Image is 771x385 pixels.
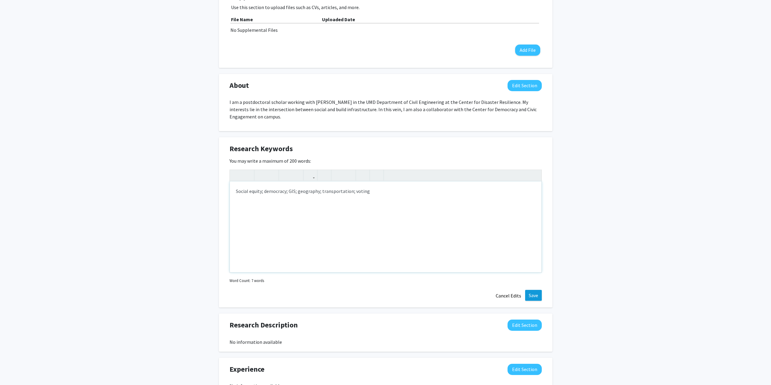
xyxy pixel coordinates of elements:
[230,320,298,330] span: Research Description
[230,364,264,375] span: Experience
[291,170,302,181] button: Subscript
[266,170,277,181] button: Emphasis (Ctrl + I)
[305,170,316,181] button: Link
[371,170,382,181] button: Insert horizontal rule
[230,80,249,91] span: About
[231,16,253,22] b: File Name
[256,170,266,181] button: Strong (Ctrl + B)
[230,157,311,164] label: You may write a maximum of 200 words:
[230,181,541,272] div: Note to users with screen readers: Please deactivate our accessibility plugin for this page as it...
[525,290,542,301] button: Save
[242,170,253,181] button: Redo (Ctrl + Y)
[357,170,368,181] button: Remove format
[230,143,293,154] span: Research Keywords
[322,16,355,22] b: Uploaded Date
[333,170,344,181] button: Unordered list
[344,170,354,181] button: Ordered list
[319,170,330,181] button: Insert Image
[492,290,525,301] button: Cancel Edits
[231,170,242,181] button: Undo (Ctrl + Z)
[231,4,540,11] p: Use this section to upload files such as CVs, articles, and more.
[515,45,540,56] button: Add File
[529,170,540,181] button: Fullscreen
[508,80,542,91] button: Edit About
[280,170,291,181] button: Superscript
[508,364,542,375] button: Edit Experience
[230,338,542,346] div: No information available
[230,278,264,284] small: Word Count: 7 words
[5,358,26,380] iframe: Chat
[230,26,541,34] div: No Supplemental Files
[508,320,542,331] button: Edit Research Description
[230,98,542,120] p: I am a postdoctoral scholar working with [PERSON_NAME] in the UMD Department of Civil Engineering...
